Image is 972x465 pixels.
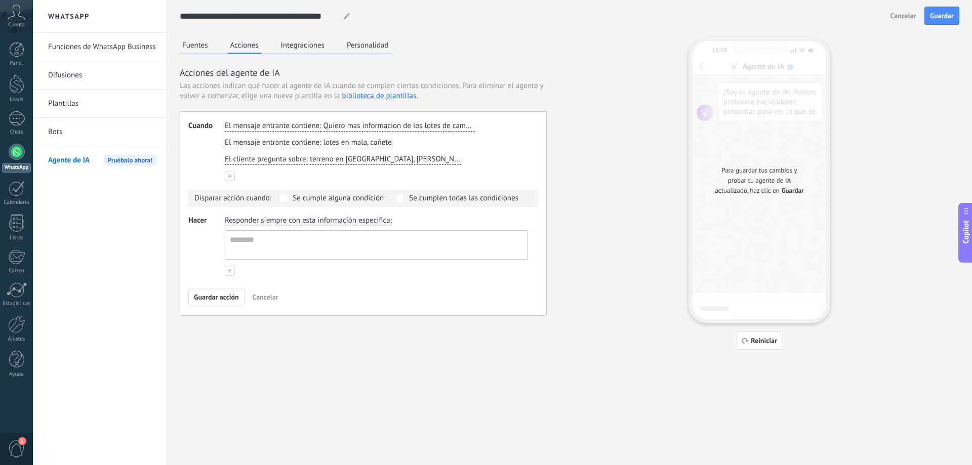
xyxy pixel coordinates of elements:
button: Cancelar [886,8,921,23]
li: Difusiones [33,61,167,90]
span: Agente de IA [48,146,90,175]
span: Cuando [188,121,225,181]
span: Reiniciar [751,337,777,344]
span: El mensaje entrante contiene [225,138,319,148]
button: lotes en mala, cañete [323,138,392,148]
button: El cliente pregunta sobre: [225,154,308,165]
span: Cancelar [253,293,278,301]
span: Responder siempre con esta información específica [225,216,390,226]
button: El mensaje entrante contiene: [225,121,321,132]
div: Ajustes [2,336,31,343]
div: Calendario [2,199,31,206]
div: Leads [2,97,31,103]
span: Para eliminar el agente y volver a comenzar, elige una nueva plantilla en la [180,81,543,101]
button: terreno en [GEOGRAPHIC_DATA], [PERSON_NAME] [310,154,462,165]
div: Estadísticas [2,301,31,307]
button: Acciones [228,37,261,54]
span: : [319,121,321,131]
a: Plantillas [48,90,156,118]
span: Hacer [188,216,225,276]
button: Fuentes [180,37,211,53]
span: El cliente pregunta sobre [225,154,306,164]
div: Chats [2,129,31,136]
span: Disparar acción cuando: [194,193,271,203]
span: Pruébalo ahora! [104,155,156,165]
button: Personalidad [344,37,391,53]
button: Guardar [924,7,959,25]
span: Quiero mas informacion de los lotes de campo en venta en mala, [GEOGRAPHIC_DATA] [323,121,475,131]
span: Cancelar [890,12,916,19]
span: Guardar [930,12,954,19]
h3: Acciones del agente de IA [180,66,547,79]
span: : [306,154,308,164]
span: 1 [18,437,26,445]
button: Guardar acción [188,288,245,306]
span: Copilot [961,220,971,243]
div: Ayuda [2,371,31,378]
li: Agente de IA [33,146,167,174]
button: Quiero mas informacion de los lotes de campo en venta en mala, [GEOGRAPHIC_DATA] [323,121,475,132]
span: Las acciones indican qué hacer al agente de IA cuando se cumplen ciertas condiciones. [180,81,461,91]
div: WhatsApp [2,163,31,173]
a: biblioteca de plantillas. [342,91,418,101]
button: El mensaje entrante contiene: [225,138,321,148]
button: Cancelar [248,289,283,305]
a: Funciones de WhatsApp Business [48,33,156,61]
span: Cuenta [8,22,25,28]
li: Funciones de WhatsApp Business [33,33,167,61]
div: Panel [2,60,31,67]
span: : [390,216,392,226]
a: Bots [48,118,156,146]
a: Difusiones [48,61,156,90]
span: Para guardar tus cambios y probar tu agente de IA actualizado, haz clic en [715,166,797,195]
span: Guardar acción [194,293,239,301]
span: Se cumple alguna condición [293,193,384,203]
button: Reiniciar [736,331,783,350]
span: El mensaje entrante contiene [225,121,319,131]
div: Correo [2,268,31,274]
span: Se cumplen todas las condiciones [409,193,518,203]
li: Plantillas [33,90,167,118]
div: Listas [2,235,31,241]
li: Bots [33,118,167,146]
span: : [319,138,321,148]
a: Agente de IAPruébalo ahora! [48,146,156,175]
span: Guardar [782,186,804,196]
button: Integraciones [278,37,328,53]
button: Responder siempre con esta información específica: [225,216,392,226]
